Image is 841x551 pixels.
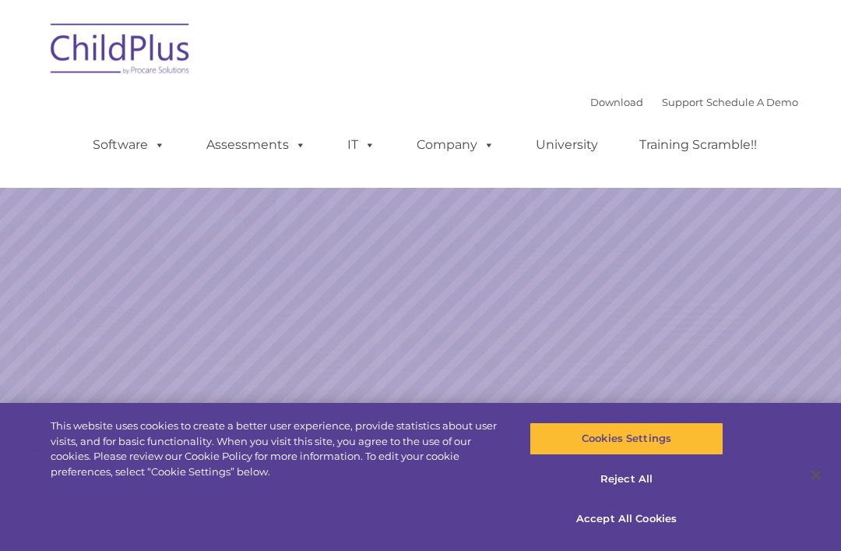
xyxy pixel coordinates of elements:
button: Cookies Settings [530,422,723,455]
a: University [520,129,614,161]
a: IT [332,129,391,161]
a: Learn More [572,251,716,288]
button: Accept All Cookies [530,503,723,535]
img: ChildPlus by Procare Solutions [43,12,199,90]
font: | [590,96,798,108]
a: Training Scramble!! [624,129,772,161]
a: Company [401,129,510,161]
div: This website uses cookies to create a better user experience, provide statistics about user visit... [51,419,505,479]
a: Download [590,96,643,108]
a: Schedule A Demo [706,96,798,108]
button: Reject All [530,463,723,496]
a: Assessments [191,129,322,161]
a: Support [662,96,703,108]
a: Software [77,129,181,161]
button: Close [799,458,833,493]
